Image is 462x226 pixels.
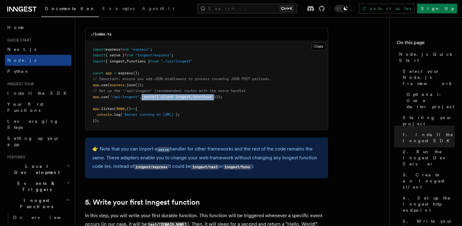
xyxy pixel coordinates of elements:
code: inngest/express [134,164,168,169]
a: Home [5,22,71,33]
span: , [190,95,193,99]
a: Overview [11,212,71,223]
span: ( [108,95,110,99]
span: Events & Triggers [5,180,66,192]
span: .listen [99,107,114,111]
span: Node.js [7,58,36,63]
span: "./src/inngest" [161,59,193,63]
span: app [93,83,99,87]
span: Leveraging Steps [7,119,59,130]
span: inngest [176,95,190,99]
span: app [93,107,99,111]
span: ; [171,53,173,57]
span: Overview [13,215,76,220]
span: ); [176,112,180,117]
span: : [173,95,176,99]
a: Leveraging Steps [5,116,71,133]
span: }); [93,118,99,123]
span: Quick start [5,38,31,43]
span: ; [150,47,152,51]
span: Inngest tour [5,82,34,87]
span: app [105,71,112,75]
span: Setting up your app [7,136,60,147]
a: Install the SDK [5,88,71,99]
span: app [93,95,99,99]
span: = [114,71,116,75]
button: Copy [312,42,326,50]
span: { serve } [105,53,125,57]
code: inngest/next [191,164,219,169]
span: .log [112,112,120,117]
a: Starting your project [400,112,455,129]
button: Search...Ctrl+K [197,4,297,13]
h4: On this page [397,39,455,49]
a: Examples [99,2,139,16]
span: functions } [127,59,150,63]
span: , [139,95,142,99]
span: { inngest [105,59,125,63]
span: Inngest Functions [5,197,66,210]
a: serve [157,146,170,152]
a: 2. Run the Inngest Dev Server [400,146,455,169]
span: ( [108,83,110,87]
code: serve [157,147,170,152]
span: Features [5,155,25,160]
span: Home [7,24,24,30]
span: 3000 [116,107,125,111]
a: Setting up your app [5,133,71,150]
span: Your first Functions [7,102,43,113]
span: => [131,107,135,111]
span: () [127,107,131,111]
span: Local Development [5,163,66,175]
span: AgentKit [142,6,174,11]
span: import [93,59,105,63]
a: Python [5,66,71,77]
span: express [105,47,120,51]
span: console [97,112,112,117]
span: Install the SDK [7,91,70,96]
span: Node.js Quick Start [399,51,455,63]
button: Local Development [5,161,71,178]
span: Documentation [45,6,95,11]
span: ( [120,112,122,117]
span: { [135,107,137,111]
code: ./index.ts [90,32,111,36]
span: from [125,53,133,57]
span: Starting your project [403,115,455,127]
span: .use [99,95,108,99]
span: from [120,47,129,51]
span: express [118,71,133,75]
span: Next.js [7,47,36,52]
span: Select your Node.js framework [403,68,455,87]
span: // Set up the "/api/inngest" (recommended) routes with the serve handler [93,89,246,93]
a: Documentation [41,2,99,17]
span: Python [7,69,29,74]
span: // Important: ensure you add JSON middleware to process incoming JSON POST payloads. [93,77,271,81]
span: 4. Set up the Inngest http endpoint [403,195,455,213]
span: 2. Run the Inngest Dev Server [403,149,455,167]
span: "inngest/express" [135,53,171,57]
a: Node.js Quick Start [397,49,455,66]
a: Next.js [5,44,71,55]
a: 4. Set up the Inngest http endpoint [400,192,455,216]
a: Sign Up [417,4,457,13]
span: (); [133,71,139,75]
a: 5. Write your first Inngest function [85,198,200,206]
span: , [125,107,127,111]
button: Inngest Functions [5,195,71,212]
span: import [93,53,105,57]
a: Optional: Use a starter project [404,89,455,112]
span: ( [114,107,116,111]
a: Node.js [5,55,71,66]
code: inngest/hono [223,164,251,169]
span: ()); [135,83,144,87]
span: import [93,47,105,51]
span: 3. Create an Inngest client [403,172,455,190]
span: Examples [102,6,135,11]
a: Contact sales [359,4,415,13]
button: Events & Triggers [5,178,71,195]
a: AgentKit [139,2,178,16]
span: const [93,71,103,75]
span: express [110,83,125,87]
span: 'Server running on [URL]' [122,112,176,117]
